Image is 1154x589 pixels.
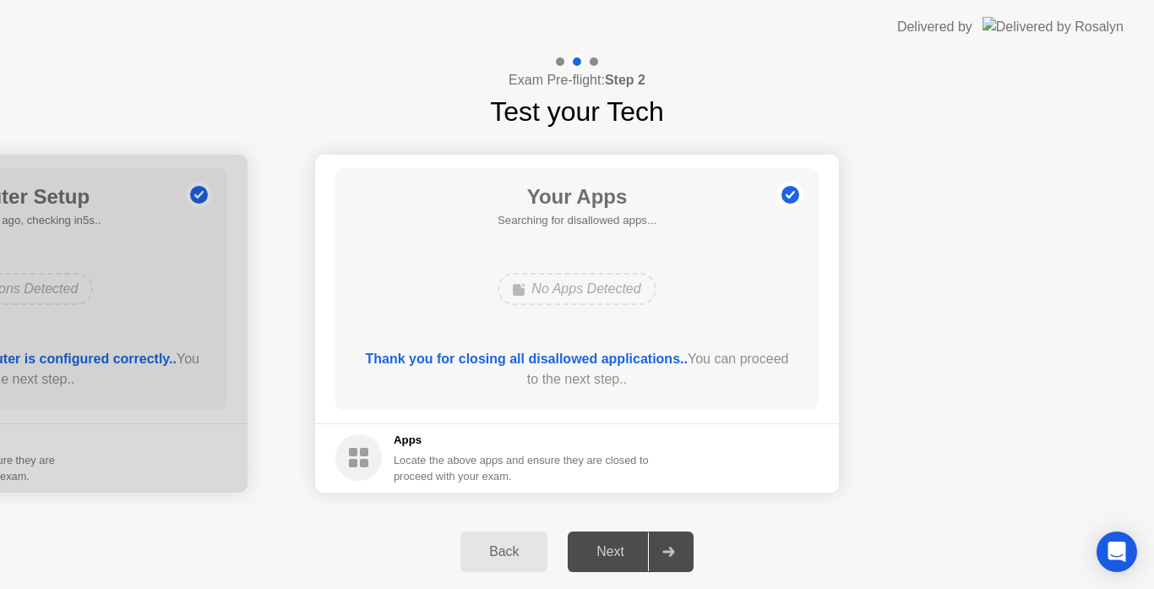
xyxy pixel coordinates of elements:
[1097,532,1137,572] div: Open Intercom Messenger
[498,273,656,305] div: No Apps Detected
[498,182,656,212] h1: Your Apps
[366,352,688,366] b: Thank you for closing all disallowed applications..
[983,17,1124,36] img: Delivered by Rosalyn
[394,452,650,484] div: Locate the above apps and ensure they are closed to proceed with your exam.
[460,532,547,572] button: Back
[360,349,795,390] div: You can proceed to the next step..
[605,73,645,87] b: Step 2
[465,544,542,559] div: Back
[394,432,650,449] h5: Apps
[897,17,972,37] div: Delivered by
[573,544,648,559] div: Next
[509,70,645,90] h4: Exam Pre-flight:
[490,91,664,132] h1: Test your Tech
[498,212,656,229] h5: Searching for disallowed apps...
[568,532,694,572] button: Next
